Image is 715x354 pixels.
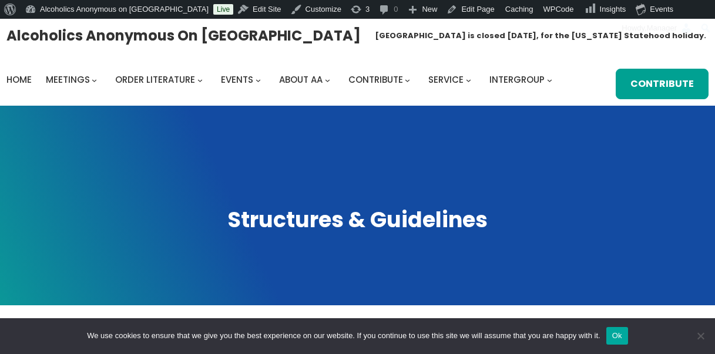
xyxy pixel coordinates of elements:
button: Ok [606,327,628,345]
a: Events [221,72,253,88]
span: Insights [600,5,626,14]
a: About AA [279,72,323,88]
a: Service [428,72,464,88]
button: Order Literature submenu [197,77,203,82]
button: Contribute submenu [405,77,410,82]
a: Howdy, [617,19,697,38]
a: Meetings [46,72,90,88]
button: Intergroup submenu [547,77,552,82]
a: Home [6,72,32,88]
span: Events [221,73,253,86]
button: Service submenu [466,77,471,82]
button: Events submenu [256,77,261,82]
span: About AA [279,73,323,86]
span: Service [428,73,464,86]
a: Alcoholics Anonymous on [GEOGRAPHIC_DATA] [6,23,361,48]
span: Order Literature [115,73,195,86]
h1: [GEOGRAPHIC_DATA] is closed [DATE], for the [US_STATE] Statehood holiday. [375,30,706,42]
h1: Structures & Guidelines [11,205,703,235]
a: Live [213,4,233,15]
span: Manager [647,23,677,32]
a: Contribute [348,72,403,88]
span: Home [6,73,32,86]
a: Intergroup [489,72,545,88]
span: Contribute [348,73,403,86]
span: We use cookies to ensure that we give you the best experience on our website. If you continue to ... [87,330,600,342]
span: Intergroup [489,73,545,86]
button: About AA submenu [325,77,330,82]
button: Meetings submenu [92,77,97,82]
span: Meetings [46,73,90,86]
a: Contribute [616,69,709,99]
span: No [694,330,706,342]
nav: Intergroup [6,72,556,88]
